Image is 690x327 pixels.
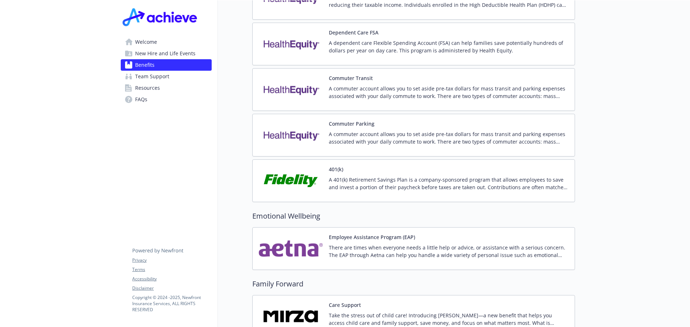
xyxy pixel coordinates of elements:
[329,312,569,327] p: Take the stress out of child care! Introducing [PERSON_NAME]—a new benefit that helps you access ...
[135,82,160,94] span: Resources
[121,59,212,71] a: Benefits
[329,176,569,191] p: A 401(k) Retirement Savings Plan is a company-sponsored program that allows employees to save and...
[135,71,169,82] span: Team Support
[329,85,569,100] p: A commuter account allows you to set aside pre-tax dollars for mass transit and parking expenses ...
[135,94,147,105] span: FAQs
[132,257,211,263] a: Privacy
[329,130,569,145] p: A commuter account allows you to set aside pre-tax dollars for mass transit and parking expenses ...
[258,29,323,59] img: Health Equity carrier logo
[329,74,373,82] button: Commuter Transit
[258,165,323,196] img: Fidelity Investments carrier logo
[258,120,323,150] img: Health Equity carrier logo
[135,59,155,71] span: Benefits
[329,165,343,173] button: 401(k)
[132,276,211,282] a: Accessibility
[329,29,378,36] button: Dependent Care FSA
[329,39,569,54] p: A dependent care Flexible Spending Account (FSA) can help families save potentially hundreds of d...
[329,120,374,127] button: Commuter Parking
[121,94,212,105] a: FAQs
[132,294,211,313] p: Copyright © 2024 - 2025 , Newfront Insurance Services, ALL RIGHTS RESERVED
[121,36,212,48] a: Welcome
[329,233,415,241] button: Employee Assistance Program (EAP)
[121,71,212,82] a: Team Support
[258,233,323,264] img: Aetna Inc carrier logo
[135,36,157,48] span: Welcome
[329,244,569,259] p: There are times when everyone needs a little help or advice, or assistance with a serious concern...
[329,301,361,309] button: Care Support
[135,48,195,59] span: New Hire and Life Events
[121,48,212,59] a: New Hire and Life Events
[121,82,212,94] a: Resources
[258,74,323,105] img: Health Equity carrier logo
[132,285,211,291] a: Disclaimer
[252,211,575,221] h2: Emotional Wellbeing
[252,279,575,289] h2: Family Forward
[132,266,211,273] a: Terms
